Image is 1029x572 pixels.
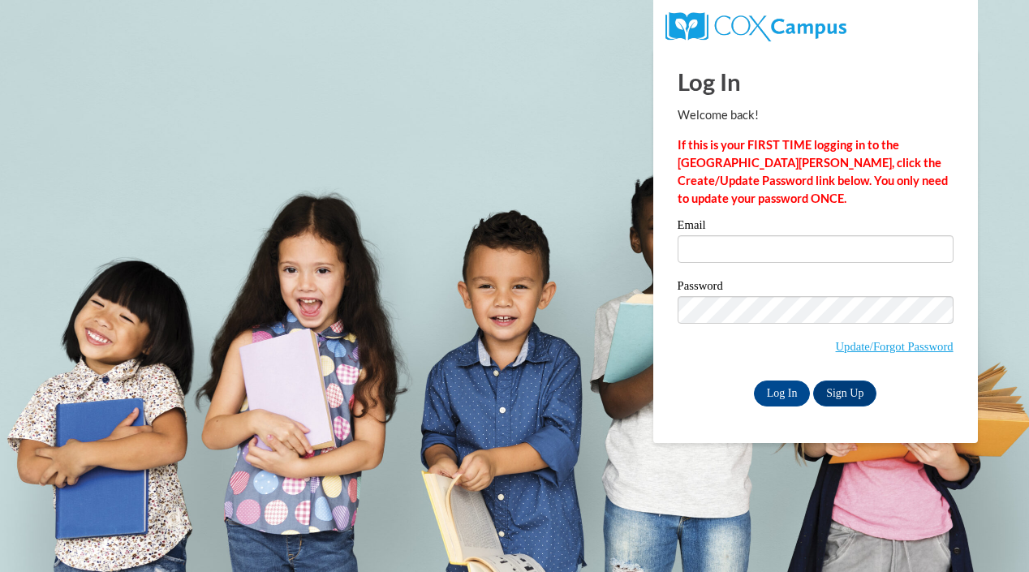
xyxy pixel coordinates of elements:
img: COX Campus [665,12,846,41]
p: Welcome back! [678,106,954,124]
input: Log In [754,381,811,406]
a: Update/Forgot Password [836,340,954,353]
label: Email [678,219,954,235]
strong: If this is your FIRST TIME logging in to the [GEOGRAPHIC_DATA][PERSON_NAME], click the Create/Upd... [678,138,948,205]
a: Sign Up [813,381,876,406]
h1: Log In [678,65,954,98]
label: Password [678,280,954,296]
a: COX Campus [665,19,846,32]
